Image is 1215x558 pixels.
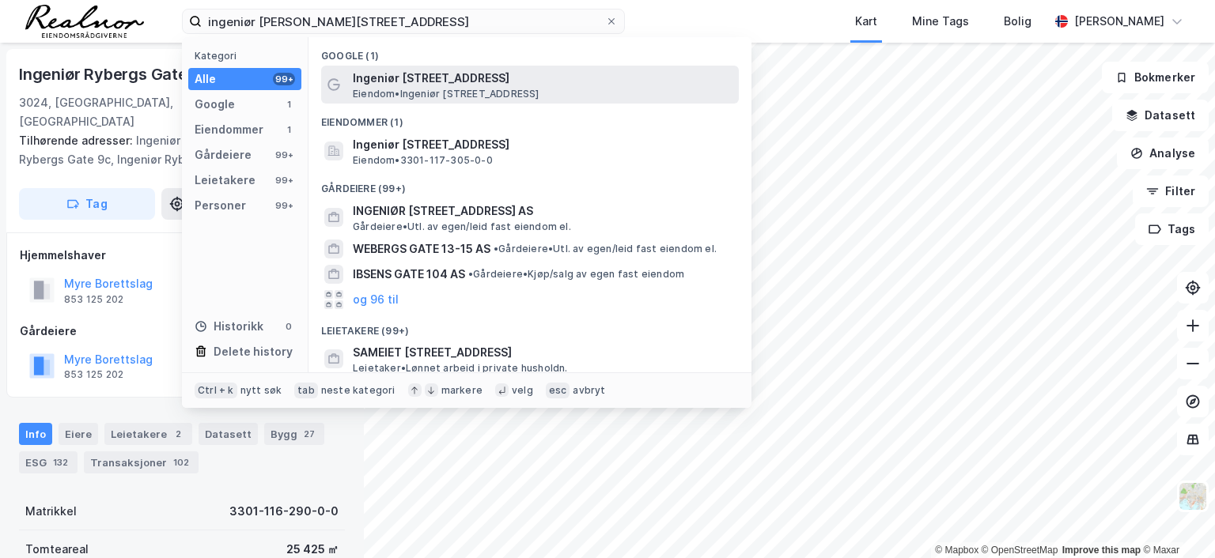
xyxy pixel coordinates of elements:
div: 1 [282,123,295,136]
div: Alle [195,70,216,89]
button: og 96 til [353,290,399,309]
img: Z [1178,481,1208,511]
div: 99+ [273,199,295,212]
div: neste kategori [321,384,396,397]
div: Kontrollprogram for chat [1136,482,1215,558]
button: Datasett [1112,100,1209,131]
span: Ingeniør [STREET_ADDRESS] [353,69,732,88]
div: Ingeniør Rybergs Gate 9b, Ingeniør Rybergs Gate 9c, Ingeniør Rybergs Gate 11a [19,131,332,169]
div: nytt søk [240,384,282,397]
div: Gårdeiere (99+) [308,170,751,198]
span: Eiendom • 3301-117-305-0-0 [353,154,493,167]
div: Eiere [59,423,98,445]
span: Eiendom • Ingeniør [STREET_ADDRESS] [353,88,539,100]
div: 0 [282,320,295,333]
div: ESG [19,451,78,473]
div: 853 125 202 [64,293,123,306]
div: Bolig [1004,12,1031,31]
div: 3301-116-290-0-0 [229,502,339,521]
button: Bokmerker [1102,62,1209,93]
div: Personer [195,196,246,215]
span: Gårdeiere • Kjøp/salg av egen fast eiendom [468,268,684,281]
div: avbryt [573,384,605,397]
div: Ingeniør Rybergs Gate 9a [19,62,214,87]
button: Filter [1133,175,1209,207]
button: Analyse [1117,138,1209,169]
div: 102 [170,454,192,470]
span: Leietaker • Lønnet arbeid i private husholdn. [353,362,568,375]
div: Historikk [195,317,263,336]
div: Gårdeiere [195,145,252,164]
div: [PERSON_NAME] [1074,12,1164,31]
div: Google [195,95,235,114]
div: Leietakere [104,423,192,445]
span: WEBERGS GATE 13-15 AS [353,239,490,258]
span: Gårdeiere • Utl. av egen/leid fast eiendom el. [494,243,717,255]
span: IBSENS GATE 104 AS [353,265,465,284]
button: Tag [19,188,155,220]
span: INGENIØR [STREET_ADDRESS] AS [353,202,732,221]
span: SAMEIET [STREET_ADDRESS] [353,343,732,362]
div: Eiendommer [195,120,263,139]
div: Kart [855,12,877,31]
div: 132 [50,454,71,470]
button: Tags [1135,213,1209,245]
div: 3024, [GEOGRAPHIC_DATA], [GEOGRAPHIC_DATA] [19,93,255,131]
span: Ingeniør [STREET_ADDRESS] [353,135,732,154]
div: Mine Tags [912,12,969,31]
span: • [468,268,473,280]
div: 99+ [273,73,295,85]
div: Transaksjoner [84,451,199,473]
div: Matrikkel [25,502,77,521]
div: tab [294,383,318,398]
div: Bygg [264,423,324,445]
div: esc [546,383,570,398]
div: Delete history [214,342,293,361]
span: Tilhørende adresser: [19,134,136,147]
div: Info [19,423,52,445]
div: 853 125 202 [64,368,123,381]
span: • [494,243,498,254]
div: Eiendommer (1) [308,104,751,132]
div: 99+ [273,149,295,161]
div: Google (1) [308,37,751,66]
div: 99+ [273,174,295,187]
div: 1 [282,98,295,111]
a: Mapbox [935,545,978,556]
div: velg [512,384,533,397]
div: Hjemmelshaver [20,246,344,265]
div: Ctrl + k [195,383,237,398]
a: Improve this map [1062,545,1141,556]
a: OpenStreetMap [982,545,1058,556]
img: realnor-logo.934646d98de889bb5806.png [25,5,144,38]
div: markere [441,384,483,397]
div: Gårdeiere [20,322,344,341]
div: Leietakere (99+) [308,312,751,341]
div: Datasett [199,423,258,445]
div: Kategori [195,50,301,62]
div: Leietakere [195,171,255,190]
div: 27 [301,426,318,442]
span: Gårdeiere • Utl. av egen/leid fast eiendom el. [353,221,571,233]
iframe: Chat Widget [1136,482,1215,558]
div: 2 [170,426,186,442]
input: Søk på adresse, matrikkel, gårdeiere, leietakere eller personer [202,9,605,33]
